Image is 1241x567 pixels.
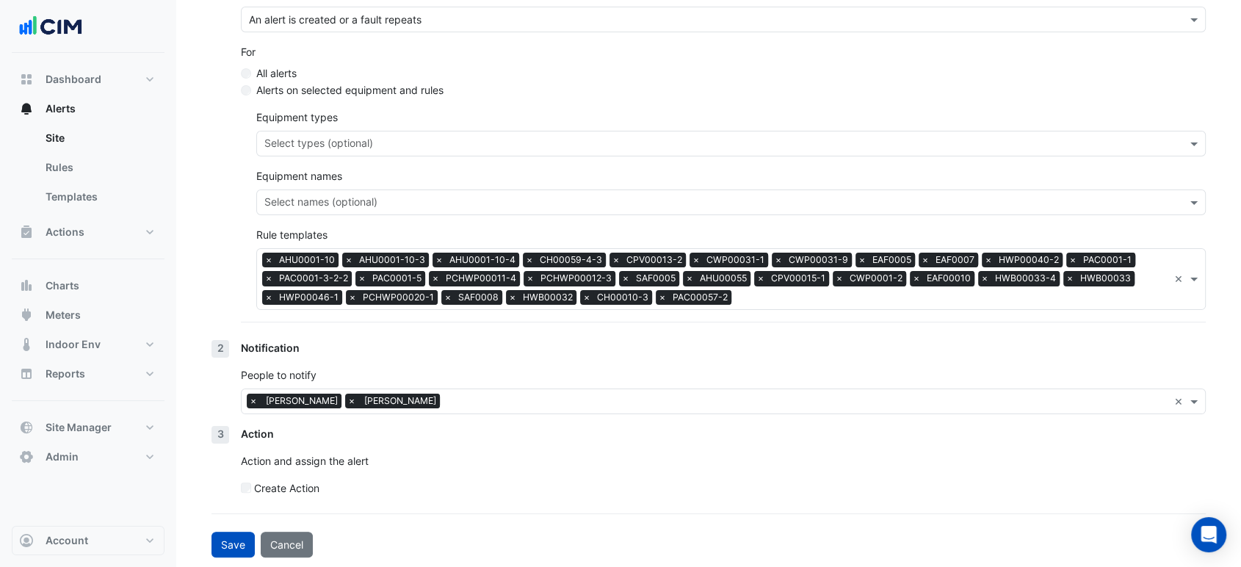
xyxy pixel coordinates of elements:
button: Alerts [12,94,164,123]
button: Actions [12,217,164,247]
span: CH00059-4-3 [536,253,606,267]
div: 2 [211,340,229,358]
span: HWB00033-4 [991,271,1060,286]
app-icon: Meters [19,308,34,322]
span: CWP0001-2 [846,271,906,286]
span: Actions [46,225,84,239]
span: Meters [46,308,81,322]
span: [PERSON_NAME] [262,394,341,408]
span: HWB00033 [1077,271,1135,286]
span: CWP00031-9 [785,253,852,267]
button: Charts [12,271,164,300]
span: EAF0005 [869,253,915,267]
span: × [855,253,869,267]
div: Select names (optional) [262,194,377,213]
span: PCHWP00020-1 [359,290,438,305]
span: × [433,253,446,267]
span: × [342,253,355,267]
div: Alerts [12,123,164,217]
app-icon: Alerts [19,101,34,116]
span: PAC0001-1 [1079,253,1135,267]
span: × [772,253,785,267]
span: × [619,271,632,286]
span: HWB00032 [519,290,576,305]
span: AHU0001-10-4 [446,253,519,267]
span: CH00010-3 [593,290,652,305]
span: PAC0001-5 [369,271,425,286]
span: × [441,290,455,305]
span: × [580,290,593,305]
span: × [506,290,519,305]
span: CPV00015-1 [767,271,829,286]
img: Company Logo [18,12,84,41]
span: × [609,253,623,267]
a: Templates [34,182,164,212]
span: × [982,253,995,267]
button: Reports [12,359,164,389]
button: Save [211,532,255,557]
span: PAC00057-2 [669,290,731,305]
app-icon: Site Manager [19,420,34,435]
button: Indoor Env [12,330,164,359]
app-icon: Admin [19,449,34,464]
span: AHU00055 [696,271,750,286]
span: Dashboard [46,72,101,87]
span: Charts [46,278,79,293]
label: All alerts [256,65,297,81]
label: Equipment names [256,168,342,184]
span: × [656,290,669,305]
span: Reports [46,366,85,381]
button: Cancel [261,532,313,557]
label: Equipment types [256,109,338,125]
span: × [429,271,442,286]
button: Admin [12,442,164,472]
label: Rule templates [256,227,328,242]
label: For [241,44,256,59]
span: AHU0001-10 [275,253,339,267]
span: × [754,271,767,286]
span: Account [46,533,88,548]
button: Site Manager [12,413,164,442]
span: CPV00013-2 [623,253,686,267]
span: SAF0008 [455,290,502,305]
a: Site [34,123,164,153]
app-icon: Charts [19,278,34,293]
span: × [524,271,537,286]
label: Alerts on selected equipment and rules [256,82,444,98]
span: AHU0001-10-3 [355,253,429,267]
span: EAF0007 [932,253,978,267]
span: PCHWP00012-3 [537,271,615,286]
div: Notification [241,340,1206,355]
span: Indoor Env [46,337,101,352]
span: Admin [46,449,79,464]
span: PCHWP00011-4 [442,271,520,286]
span: SAF0005 [632,271,679,286]
button: Account [12,526,164,555]
span: × [978,271,991,286]
span: Alerts [46,101,76,116]
span: × [910,271,923,286]
span: × [683,271,696,286]
button: Meters [12,300,164,330]
span: Clear [1174,394,1187,409]
span: HWP00040-2 [995,253,1063,267]
span: Clear [1174,271,1187,286]
app-icon: Actions [19,225,34,239]
span: × [345,394,358,408]
span: EAF00010 [923,271,974,286]
div: Select types (optional) [262,135,373,154]
span: × [919,253,932,267]
div: 3 [211,426,229,444]
span: × [833,271,846,286]
span: × [247,394,260,408]
span: PAC0001-3-2-2 [275,271,352,286]
span: × [346,290,359,305]
label: Create Action [254,480,319,496]
span: × [355,271,369,286]
a: Rules [34,153,164,182]
p: Action and assign the alert [241,453,1206,469]
span: × [1063,271,1077,286]
span: CWP00031-1 [703,253,768,267]
span: Site Manager [46,420,112,435]
span: × [523,253,536,267]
